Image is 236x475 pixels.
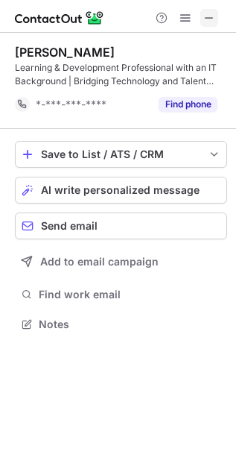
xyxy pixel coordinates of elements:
button: AI write personalized message [15,177,227,204]
button: Send email [15,213,227,239]
div: Learning & Development Professional with an IT Background | Bridging Technology and Talent Growth [15,61,227,88]
button: Find work email [15,284,227,305]
img: ContactOut v5.3.10 [15,9,104,27]
span: Find work email [39,288,221,301]
button: Add to email campaign [15,248,227,275]
span: Send email [41,220,98,232]
div: [PERSON_NAME] [15,45,115,60]
span: Notes [39,318,221,331]
button: Notes [15,314,227,335]
button: save-profile-one-click [15,141,227,168]
button: Reveal Button [159,97,217,112]
span: Add to email campaign [40,256,159,268]
div: Save to List / ATS / CRM [41,148,201,160]
span: AI write personalized message [41,184,200,196]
